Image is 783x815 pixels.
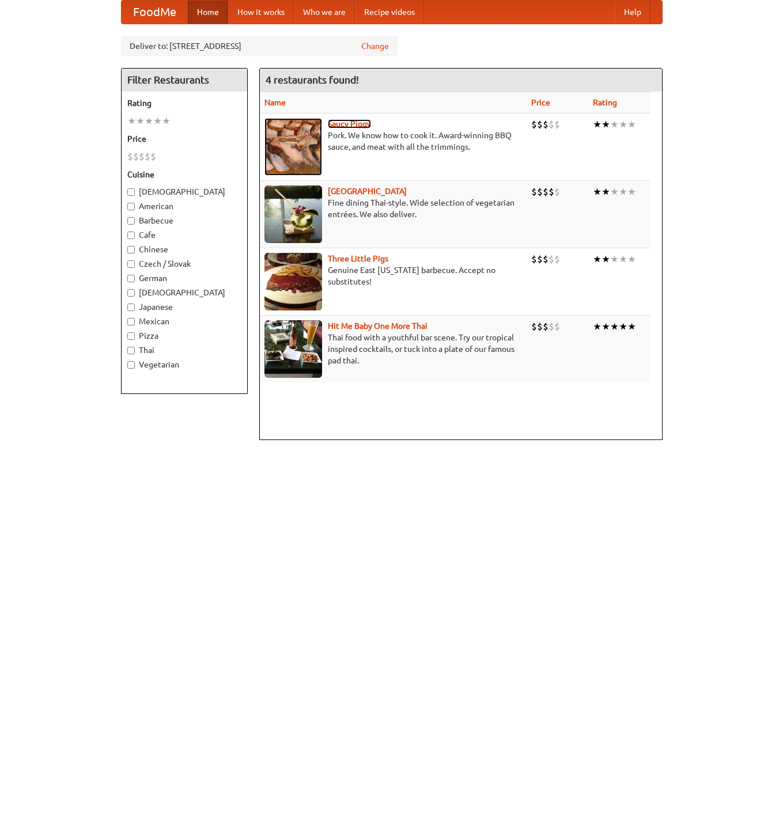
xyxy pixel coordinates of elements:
[537,320,543,333] li: $
[127,330,241,342] label: Pizza
[593,185,602,198] li: ★
[593,253,602,266] li: ★
[127,344,241,356] label: Thai
[127,289,135,297] input: [DEMOGRAPHIC_DATA]
[531,118,537,131] li: $
[593,118,602,131] li: ★
[537,118,543,131] li: $
[610,185,619,198] li: ★
[127,188,135,196] input: [DEMOGRAPHIC_DATA]
[543,185,549,198] li: $
[188,1,228,24] a: Home
[531,320,537,333] li: $
[127,97,241,109] h5: Rating
[627,320,636,333] li: ★
[127,347,135,354] input: Thai
[355,1,424,24] a: Recipe videos
[627,253,636,266] li: ★
[554,320,560,333] li: $
[264,197,523,220] p: Fine dining Thai-style. Wide selection of vegetarian entrées. We also deliver.
[602,118,610,131] li: ★
[127,186,241,198] label: [DEMOGRAPHIC_DATA]
[264,320,322,378] img: babythai.jpg
[537,185,543,198] li: $
[127,200,241,212] label: American
[127,316,241,327] label: Mexican
[127,203,135,210] input: American
[328,321,428,331] a: Hit Me Baby One More Thai
[264,332,523,366] p: Thai food with a youthful bar scene. Try our tropical inspired cocktails, or tuck into a plate of...
[531,253,537,266] li: $
[627,185,636,198] li: ★
[127,246,135,253] input: Chinese
[121,36,398,56] div: Deliver to: [STREET_ADDRESS]
[294,1,355,24] a: Who we are
[136,115,145,127] li: ★
[602,320,610,333] li: ★
[150,150,156,163] li: $
[619,185,627,198] li: ★
[127,272,241,284] label: German
[549,185,554,198] li: $
[264,253,322,310] img: littlepigs.jpg
[266,74,359,85] ng-pluralize: 4 restaurants found!
[537,253,543,266] li: $
[554,118,560,131] li: $
[554,253,560,266] li: $
[593,320,602,333] li: ★
[127,304,135,311] input: Japanese
[127,260,135,268] input: Czech / Slovak
[133,150,139,163] li: $
[264,98,286,107] a: Name
[549,253,554,266] li: $
[127,301,241,313] label: Japanese
[122,1,188,24] a: FoodMe
[328,254,388,263] a: Three Little Pigs
[264,185,322,243] img: satay.jpg
[122,69,247,92] h4: Filter Restaurants
[554,185,560,198] li: $
[619,118,627,131] li: ★
[543,253,549,266] li: $
[127,361,135,369] input: Vegetarian
[610,320,619,333] li: ★
[145,115,153,127] li: ★
[593,98,617,107] a: Rating
[602,253,610,266] li: ★
[127,244,241,255] label: Chinese
[127,169,241,180] h5: Cuisine
[610,253,619,266] li: ★
[602,185,610,198] li: ★
[127,133,241,145] h5: Price
[264,264,523,287] p: Genuine East [US_STATE] barbecue. Accept no substitutes!
[610,118,619,131] li: ★
[127,287,241,298] label: [DEMOGRAPHIC_DATA]
[127,332,135,340] input: Pizza
[619,320,627,333] li: ★
[139,150,145,163] li: $
[162,115,171,127] li: ★
[153,115,162,127] li: ★
[549,320,554,333] li: $
[127,150,133,163] li: $
[228,1,294,24] a: How it works
[127,258,241,270] label: Czech / Slovak
[543,118,549,131] li: $
[127,229,241,241] label: Cafe
[549,118,554,131] li: $
[264,118,322,176] img: saucy.jpg
[531,98,550,107] a: Price
[145,150,150,163] li: $
[627,118,636,131] li: ★
[619,253,627,266] li: ★
[127,115,136,127] li: ★
[127,232,135,239] input: Cafe
[127,275,135,282] input: German
[328,187,407,196] a: [GEOGRAPHIC_DATA]
[328,119,371,128] a: Saucy Piggy
[615,1,650,24] a: Help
